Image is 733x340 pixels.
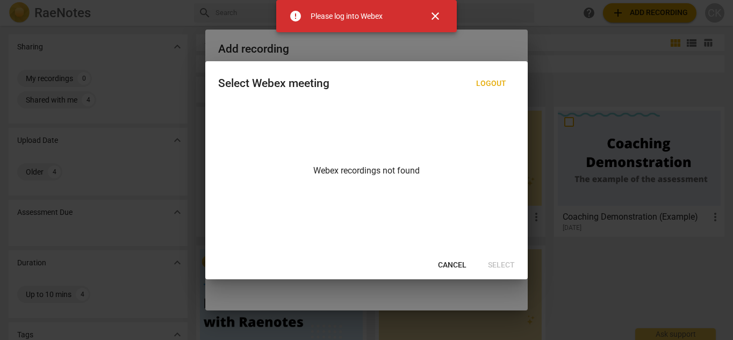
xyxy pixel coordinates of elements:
div: Select Webex meeting [218,77,329,90]
span: error [289,10,302,23]
div: Webex recordings not found [205,104,528,251]
span: Cancel [438,260,466,271]
span: close [429,10,442,23]
button: Cancel [429,256,475,275]
div: Please log into Webex [311,11,383,22]
span: Logout [476,78,506,89]
button: Close [422,3,448,29]
button: Logout [468,74,515,93]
